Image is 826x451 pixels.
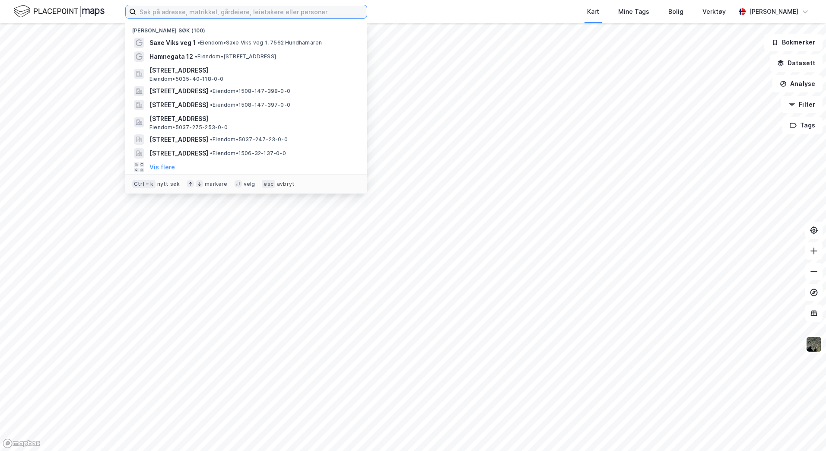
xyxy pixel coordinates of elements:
[14,4,105,19] img: logo.f888ab2527a4732fd821a326f86c7f29.svg
[149,114,357,124] span: [STREET_ADDRESS]
[210,102,290,108] span: Eiendom • 1508-147-397-0-0
[149,124,228,131] span: Eiendom • 5037-275-253-0-0
[618,6,649,17] div: Mine Tags
[210,150,213,156] span: •
[136,5,367,18] input: Søk på adresse, matrikkel, gårdeiere, leietakere eller personer
[277,181,295,187] div: avbryt
[149,86,208,96] span: [STREET_ADDRESS]
[210,88,213,94] span: •
[205,181,227,187] div: markere
[197,39,200,46] span: •
[210,102,213,108] span: •
[149,38,196,48] span: Saxe Viks veg 1
[783,410,826,451] iframe: Chat Widget
[149,134,208,145] span: [STREET_ADDRESS]
[587,6,599,17] div: Kart
[262,180,275,188] div: esc
[668,6,683,17] div: Bolig
[149,76,224,83] span: Eiendom • 5035-40-118-0-0
[195,53,197,60] span: •
[149,100,208,110] span: [STREET_ADDRESS]
[210,136,213,143] span: •
[149,148,208,159] span: [STREET_ADDRESS]
[210,88,290,95] span: Eiendom • 1508-147-398-0-0
[195,53,276,60] span: Eiendom • [STREET_ADDRESS]
[197,39,322,46] span: Eiendom • Saxe Viks veg 1, 7562 Hundhamaren
[244,181,255,187] div: velg
[132,180,156,188] div: Ctrl + k
[210,136,288,143] span: Eiendom • 5037-247-23-0-0
[149,65,357,76] span: [STREET_ADDRESS]
[210,150,286,157] span: Eiendom • 1506-32-137-0-0
[125,20,367,36] div: [PERSON_NAME] søk (100)
[749,6,798,17] div: [PERSON_NAME]
[702,6,726,17] div: Verktøy
[783,410,826,451] div: Kontrollprogram for chat
[149,51,193,62] span: Hamnegata 12
[149,162,175,172] button: Vis flere
[157,181,180,187] div: nytt søk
